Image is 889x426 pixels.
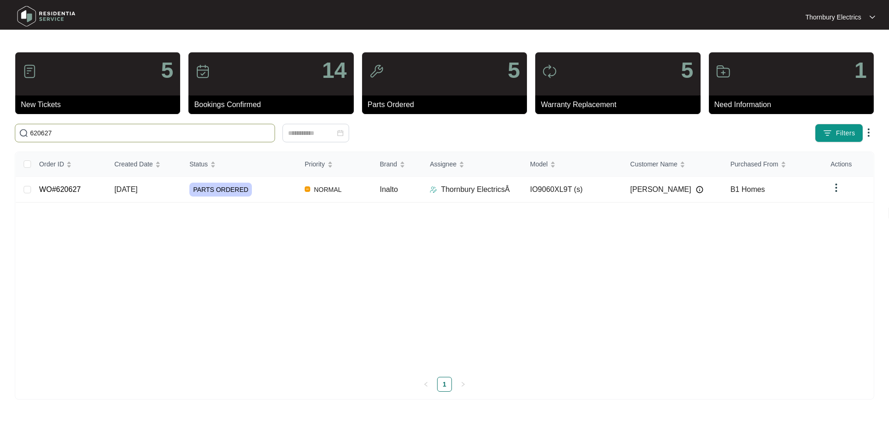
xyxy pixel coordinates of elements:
[456,377,470,392] li: Next Page
[730,159,778,169] span: Purchased From
[823,152,873,177] th: Actions
[30,128,271,138] input: Search by Order Id, Assignee Name, Customer Name, Brand and Model
[161,59,174,82] p: 5
[716,64,731,79] img: icon
[523,152,623,177] th: Model
[39,185,81,193] a: WO#620627
[823,128,832,138] img: filter icon
[419,377,433,392] button: left
[723,152,823,177] th: Purchased From
[380,185,398,193] span: Inalto
[182,152,297,177] th: Status
[523,177,623,203] td: IO9060XL9T (s)
[322,59,346,82] p: 14
[19,128,28,138] img: search-icon
[380,159,397,169] span: Brand
[297,152,372,177] th: Priority
[630,184,691,195] span: [PERSON_NAME]
[863,127,874,138] img: dropdown arrow
[419,377,433,392] li: Previous Page
[507,59,520,82] p: 5
[107,152,182,177] th: Created Date
[870,15,875,19] img: dropdown arrow
[194,99,353,110] p: Bookings Confirmed
[836,128,855,138] span: Filters
[310,184,345,195] span: NORMAL
[430,159,457,169] span: Assignee
[623,152,723,177] th: Customer Name
[21,99,180,110] p: New Tickets
[441,184,510,195] p: Thornbury ElectricsÂ
[422,152,522,177] th: Assignee
[831,182,842,193] img: dropdown arrow
[730,185,765,193] span: B1 Homes
[32,152,107,177] th: Order ID
[630,159,677,169] span: Customer Name
[430,186,437,193] img: Assigner Icon
[114,159,153,169] span: Created Date
[681,59,694,82] p: 5
[438,377,451,391] a: 1
[372,152,422,177] th: Brand
[114,185,138,193] span: [DATE]
[189,183,252,197] span: PARTS ORDERED
[714,99,874,110] p: Need Information
[541,99,700,110] p: Warranty Replacement
[369,64,384,79] img: icon
[542,64,557,79] img: icon
[195,64,210,79] img: icon
[437,377,452,392] li: 1
[423,381,429,387] span: left
[39,159,64,169] span: Order ID
[805,13,861,22] p: Thornbury Electrics
[305,159,325,169] span: Priority
[696,186,703,193] img: Info icon
[368,99,527,110] p: Parts Ordered
[530,159,548,169] span: Model
[815,124,863,142] button: filter iconFilters
[305,186,310,192] img: Vercel Logo
[22,64,37,79] img: icon
[189,159,208,169] span: Status
[854,59,867,82] p: 1
[456,377,470,392] button: right
[460,381,466,387] span: right
[14,2,79,30] img: residentia service logo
